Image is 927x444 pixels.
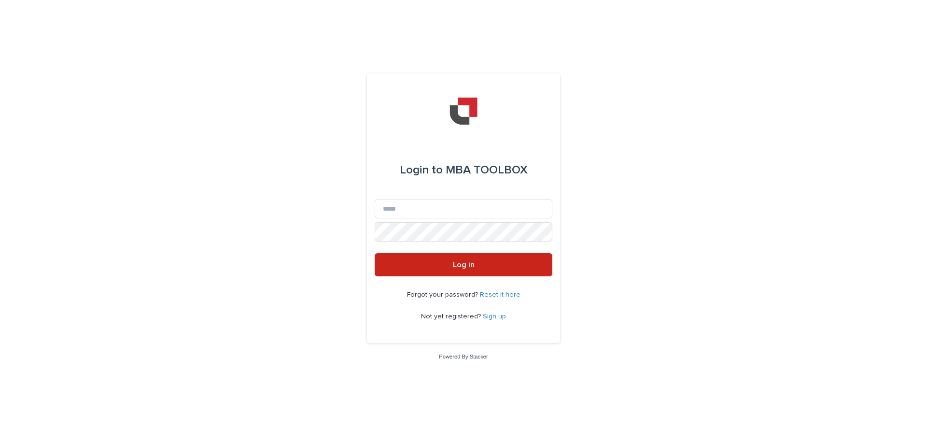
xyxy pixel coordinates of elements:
[400,157,528,184] div: MBA TOOLBOX
[407,291,480,298] span: Forgot your password?
[449,97,478,126] img: YiAiwBLRm2aPEWe5IFcA
[483,313,506,320] a: Sign up
[421,313,483,320] span: Not yet registered?
[400,164,443,176] span: Login to
[375,253,552,276] button: Log in
[439,354,488,359] a: Powered By Stacker
[480,291,520,298] a: Reset it here
[453,261,475,269] span: Log in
